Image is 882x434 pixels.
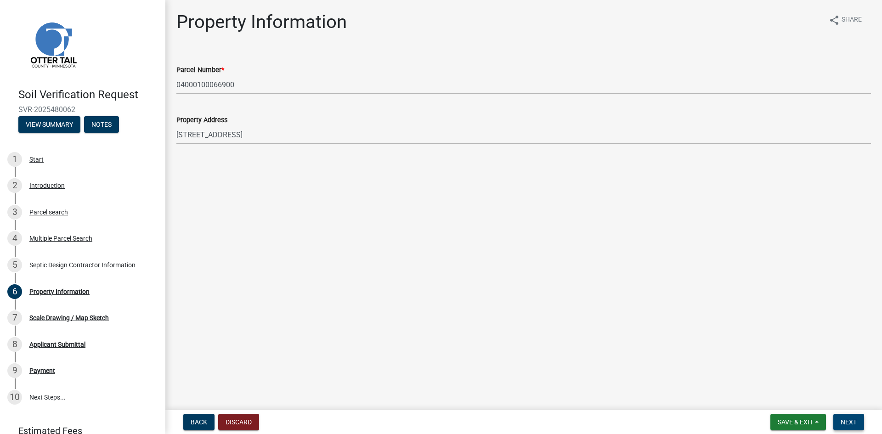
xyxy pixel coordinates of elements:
[176,11,347,33] h1: Property Information
[7,337,22,352] div: 8
[7,178,22,193] div: 2
[183,414,215,430] button: Back
[821,11,869,29] button: shareShare
[29,209,68,215] div: Parcel search
[7,152,22,167] div: 1
[7,258,22,272] div: 5
[29,341,85,348] div: Applicant Submittal
[176,117,227,124] label: Property Address
[7,310,22,325] div: 7
[18,105,147,114] span: SVR-2025480062
[29,288,90,295] div: Property Information
[7,363,22,378] div: 9
[842,15,862,26] span: Share
[218,414,259,430] button: Discard
[833,414,864,430] button: Next
[18,116,80,133] button: View Summary
[7,284,22,299] div: 6
[84,121,119,129] wm-modal-confirm: Notes
[18,88,158,101] h4: Soil Verification Request
[29,182,65,189] div: Introduction
[84,116,119,133] button: Notes
[29,156,44,163] div: Start
[18,10,87,79] img: Otter Tail County, Minnesota
[29,315,109,321] div: Scale Drawing / Map Sketch
[18,121,80,129] wm-modal-confirm: Summary
[841,418,857,426] span: Next
[29,367,55,374] div: Payment
[29,235,92,242] div: Multiple Parcel Search
[7,205,22,220] div: 3
[29,262,136,268] div: Septic Design Contractor Information
[7,231,22,246] div: 4
[7,390,22,405] div: 10
[770,414,826,430] button: Save & Exit
[176,67,224,73] label: Parcel Number
[778,418,813,426] span: Save & Exit
[191,418,207,426] span: Back
[829,15,840,26] i: share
